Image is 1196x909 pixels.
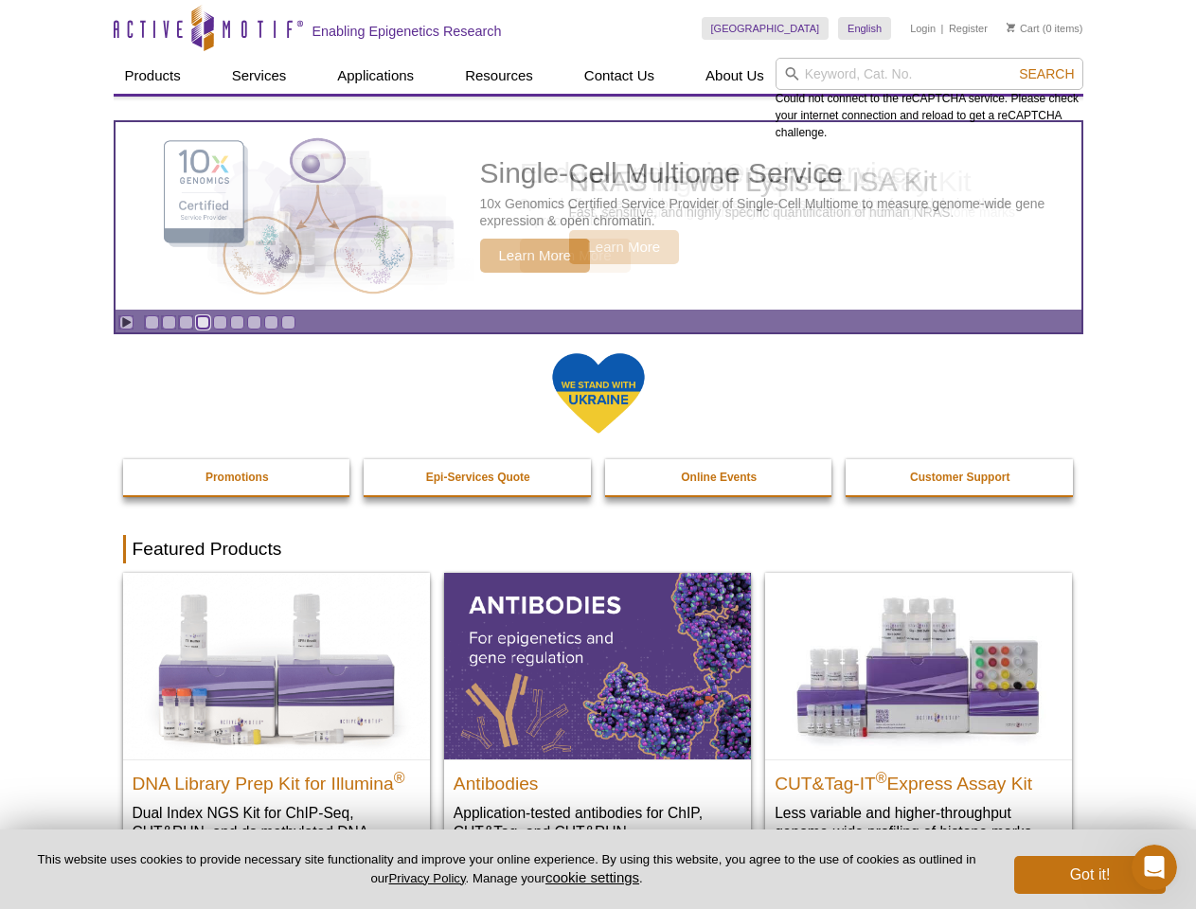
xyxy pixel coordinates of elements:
a: Applications [326,58,425,94]
a: Go to slide 8 [264,315,278,330]
a: Services [221,58,298,94]
a: Privacy Policy [388,871,465,885]
a: DNA Library Prep Kit for Illumina DNA Library Prep Kit for Illumina® Dual Index NGS Kit for ChIP-... [123,573,430,879]
a: Login [910,22,936,35]
a: Products [114,58,192,94]
button: Search [1013,65,1080,82]
a: Contact Us [573,58,666,94]
a: Go to slide 6 [230,315,244,330]
strong: Customer Support [910,471,1009,484]
strong: Promotions [205,471,269,484]
p: Dual Index NGS Kit for ChIP-Seq, CUT&RUN, and ds methylated DNA assays. [133,803,420,861]
li: | [941,17,944,40]
button: Got it! [1014,856,1166,894]
a: Go to slide 3 [179,315,193,330]
li: (0 items) [1007,17,1083,40]
img: All Antibodies [444,573,751,758]
p: Application-tested antibodies for ChIP, CUT&Tag, and CUT&RUN. [454,803,741,842]
img: CUT&Tag-IT® Express Assay Kit [765,573,1072,758]
p: Less variable and higher-throughput genome-wide profiling of histone marks​. [775,803,1062,842]
a: Toggle autoplay [119,315,134,330]
h2: Antibodies [454,765,741,793]
img: Your Cart [1007,23,1015,32]
a: Register [949,22,988,35]
a: Cart [1007,22,1040,35]
p: This website uses cookies to provide necessary site functionality and improve your online experie... [30,851,983,887]
a: Promotions [123,459,352,495]
img: DNA Library Prep Kit for Illumina [123,573,430,758]
a: Epi-Services Quote [364,459,593,495]
sup: ® [876,769,887,785]
a: Go to slide 1 [145,315,159,330]
iframe: Intercom live chat [1132,845,1177,890]
strong: Epi-Services Quote [426,471,530,484]
h2: CUT&Tag-IT Express Assay Kit [775,765,1062,793]
a: Go to slide 7 [247,315,261,330]
a: Go to slide 4 [196,315,210,330]
a: [GEOGRAPHIC_DATA] [702,17,830,40]
a: Go to slide 5 [213,315,227,330]
a: About Us [694,58,776,94]
h2: Featured Products [123,535,1074,563]
strong: Online Events [681,471,757,484]
div: Could not connect to the reCAPTCHA service. Please check your internet connection and reload to g... [776,58,1083,141]
img: We Stand With Ukraine [551,351,646,436]
h2: Enabling Epigenetics Research [312,23,502,40]
input: Keyword, Cat. No. [776,58,1083,90]
h2: DNA Library Prep Kit for Illumina [133,765,420,793]
a: Resources [454,58,544,94]
button: cookie settings [545,869,639,885]
a: Go to slide 2 [162,315,176,330]
span: Search [1019,66,1074,81]
a: CUT&Tag-IT® Express Assay Kit CUT&Tag-IT®Express Assay Kit Less variable and higher-throughput ge... [765,573,1072,860]
a: Customer Support [846,459,1075,495]
a: English [838,17,891,40]
a: Online Events [605,459,834,495]
a: Go to slide 9 [281,315,295,330]
a: All Antibodies Antibodies Application-tested antibodies for ChIP, CUT&Tag, and CUT&RUN. [444,573,751,860]
sup: ® [394,769,405,785]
